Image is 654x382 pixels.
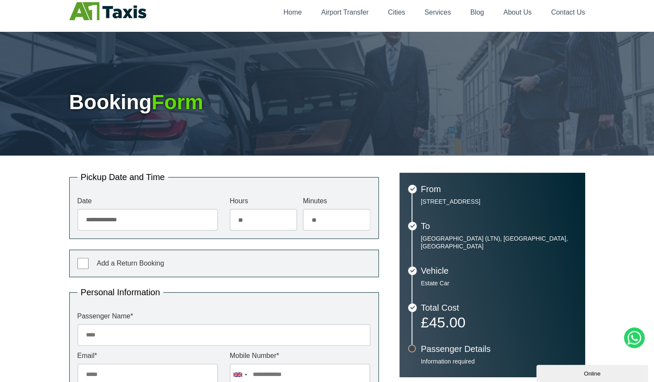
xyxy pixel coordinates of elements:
[388,9,405,16] a: Cities
[421,358,577,365] p: Information required
[424,9,451,16] a: Services
[69,2,146,20] img: A1 Taxis St Albans LTD
[321,9,368,16] a: Airport Transfer
[421,266,577,275] h3: Vehicle
[421,198,577,205] p: [STREET_ADDRESS]
[230,198,297,205] label: Hours
[77,198,218,205] label: Date
[470,9,484,16] a: Blog
[421,303,577,312] h3: Total Cost
[77,173,169,181] legend: Pickup Date and Time
[429,314,465,330] span: 45.00
[421,316,577,328] p: £
[421,222,577,230] h3: To
[551,9,585,16] a: Contact Us
[504,9,532,16] a: About Us
[77,258,89,269] input: Add a Return Booking
[283,9,302,16] a: Home
[421,279,577,287] p: Estate Car
[421,235,577,250] p: [GEOGRAPHIC_DATA] (LTN), [GEOGRAPHIC_DATA], [GEOGRAPHIC_DATA]
[151,91,203,113] span: Form
[536,363,650,382] iframe: chat widget
[421,345,577,353] h3: Passenger Details
[421,185,577,193] h3: From
[77,352,218,359] label: Email
[69,92,585,113] h1: Booking
[303,198,370,205] label: Minutes
[97,260,164,267] span: Add a Return Booking
[77,313,371,320] label: Passenger Name
[77,288,164,296] legend: Personal Information
[230,352,370,359] label: Mobile Number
